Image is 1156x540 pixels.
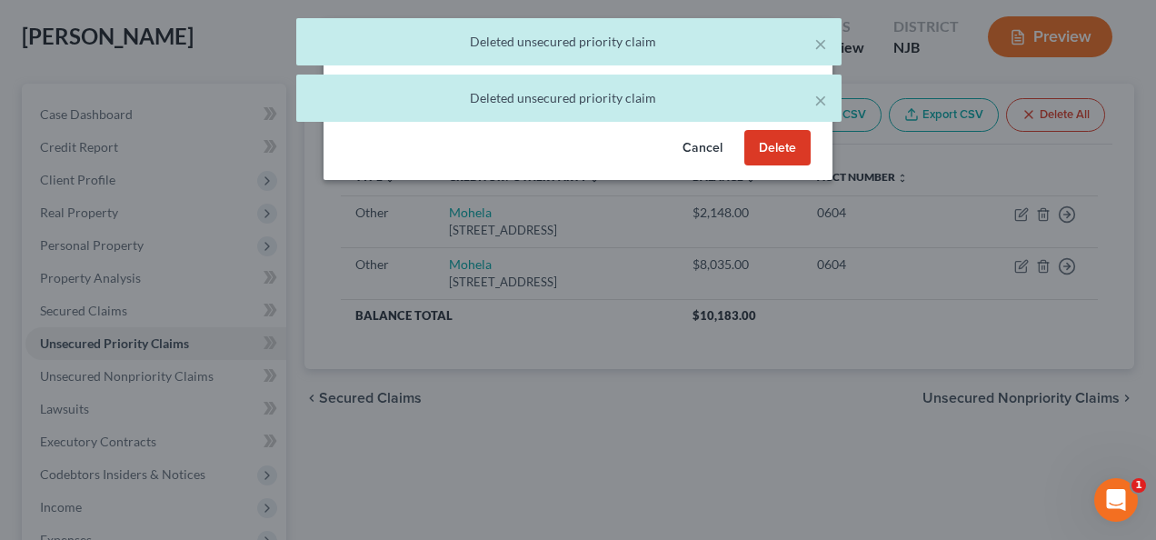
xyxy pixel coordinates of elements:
[668,130,737,166] button: Cancel
[744,130,811,166] button: Delete
[311,89,827,107] div: Deleted unsecured priority claim
[814,33,827,55] button: ×
[814,89,827,111] button: ×
[1131,478,1146,493] span: 1
[1094,478,1138,522] iframe: Intercom live chat
[311,33,827,51] div: Deleted unsecured priority claim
